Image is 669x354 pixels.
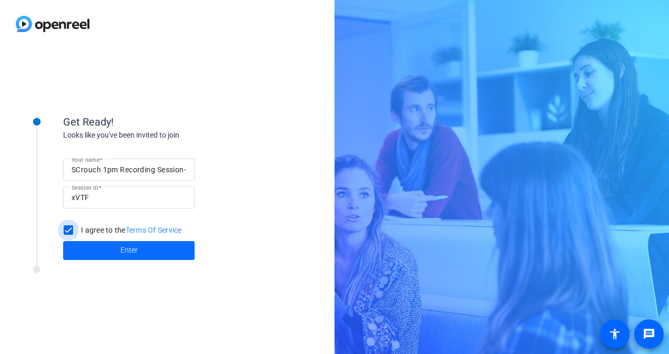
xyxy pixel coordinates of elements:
[126,226,182,234] a: Terms Of Service
[120,245,138,256] span: Enter
[609,328,621,340] mat-icon: accessibility
[63,114,273,130] div: Get Ready!
[79,225,182,235] label: I agree to the
[72,157,99,163] mat-label: Your name
[72,184,98,191] mat-label: Session ID
[63,241,195,260] button: Enter
[643,328,655,340] mat-icon: message
[63,130,273,141] div: Looks like you've been invited to join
